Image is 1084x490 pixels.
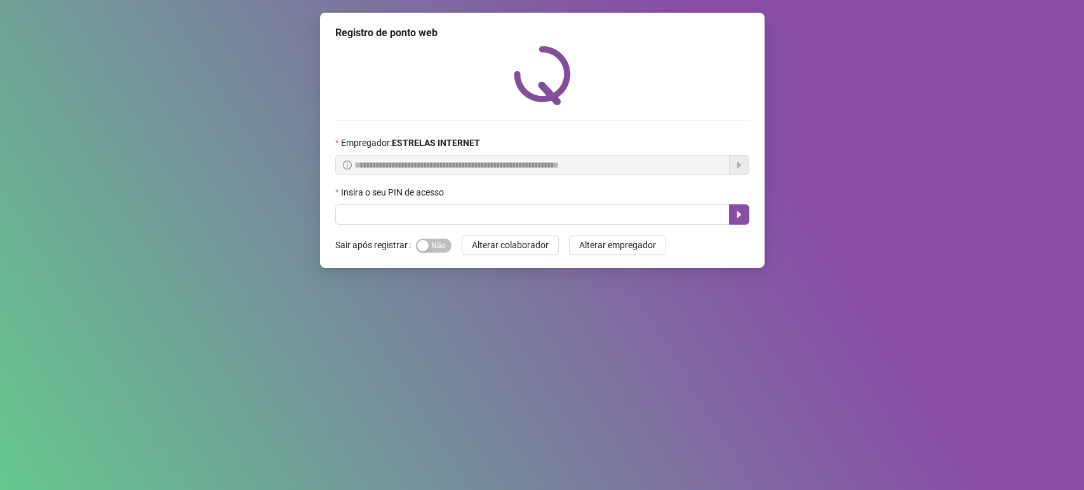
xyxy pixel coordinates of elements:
button: Alterar colaborador [462,235,559,255]
strong: ESTRELAS INTERNET [392,138,480,148]
label: Insira o seu PIN de acesso [335,185,452,199]
span: Alterar colaborador [472,238,549,252]
span: info-circle [343,161,352,169]
label: Sair após registrar [335,235,416,255]
img: QRPoint [514,46,571,105]
div: Registro de ponto web [335,25,749,41]
button: Alterar empregador [569,235,666,255]
span: Empregador : [341,136,480,150]
span: caret-right [734,209,744,220]
span: Alterar empregador [579,238,656,252]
